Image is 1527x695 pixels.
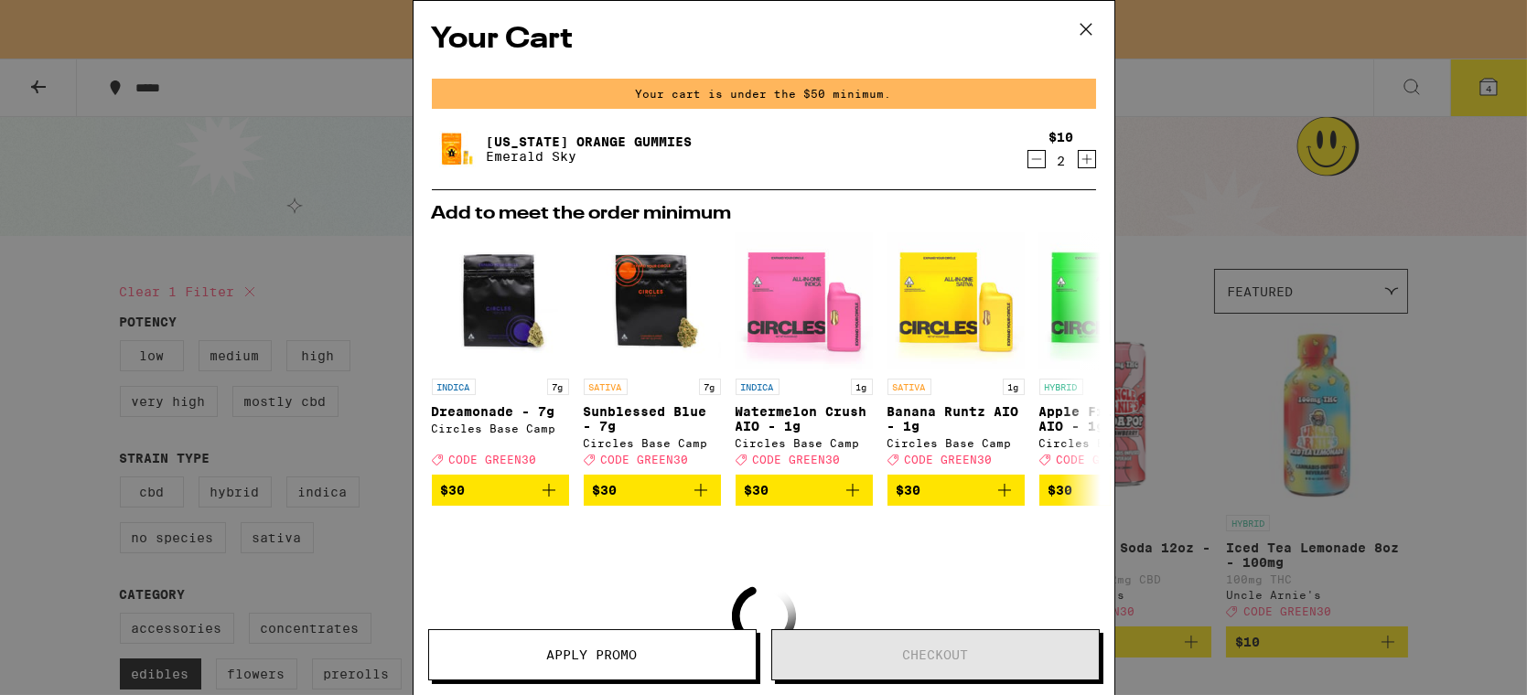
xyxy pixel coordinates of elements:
span: CODE GREEN30 [601,454,689,465]
h2: Your Cart [432,19,1096,60]
div: Circles Base Camp [584,437,721,449]
button: Decrement [1027,150,1046,168]
div: Circles Base Camp [736,437,873,449]
span: CODE GREEN30 [449,454,537,465]
div: $10 [1049,130,1074,144]
button: Add to bag [736,475,873,506]
h2: Add to meet the order minimum [432,205,1096,223]
p: Emerald Sky [487,149,693,164]
img: Circles Base Camp - Sunblessed Blue - 7g [584,232,721,369]
span: $30 [441,483,466,497]
div: Circles Base Camp [1039,437,1177,449]
p: HYBRID [1039,379,1083,395]
button: Add to bag [432,475,569,506]
span: Checkout [902,648,968,661]
img: California Orange Gummies [432,123,483,175]
div: Circles Base Camp [887,437,1025,449]
a: [US_STATE] Orange Gummies [487,134,693,149]
p: 1g [1003,379,1025,395]
button: Increment [1078,150,1096,168]
button: Add to bag [887,475,1025,506]
a: Open page for Watermelon Crush AIO - 1g from Circles Base Camp [736,232,873,475]
p: 7g [699,379,721,395]
img: Circles Base Camp - Watermelon Crush AIO - 1g [736,232,873,369]
div: Circles Base Camp [432,422,569,434]
p: Watermelon Crush AIO - 1g [736,404,873,433]
div: 2 [1049,154,1074,168]
p: INDICA [736,379,780,395]
span: CODE GREEN30 [753,454,841,465]
p: Apple Fritter AIO - 1g [1039,404,1177,433]
span: $30 [593,483,618,497]
a: Open page for Banana Runtz AIO - 1g from Circles Base Camp [887,232,1025,475]
span: Hi. Need any help? [20,13,141,27]
img: Circles Base Camp - Apple Fritter AIO - 1g [1039,232,1177,369]
button: Add to bag [584,475,721,506]
span: $30 [897,483,921,497]
button: Checkout [771,629,1100,680]
p: SATIVA [887,379,931,395]
span: CODE GREEN30 [1057,454,1145,465]
div: Your cart is under the $50 minimum. [432,79,1096,109]
p: Sunblessed Blue - 7g [584,404,721,433]
p: SATIVA [584,379,628,395]
p: Banana Runtz AIO - 1g [887,404,1025,433]
p: Dreamonade - 7g [432,404,569,419]
button: Add to bag [1039,475,1177,506]
p: 7g [547,379,569,395]
a: Open page for Dreamonade - 7g from Circles Base Camp [432,232,569,475]
img: Circles Base Camp - Banana Runtz AIO - 1g [887,232,1025,369]
img: Circles Base Camp - Dreamonade - 7g [432,232,569,369]
span: Apply Promo [547,648,638,661]
span: CODE GREEN30 [905,454,993,465]
button: Apply Promo [428,629,757,680]
a: Open page for Sunblessed Blue - 7g from Circles Base Camp [584,232,721,475]
a: Open page for Apple Fritter AIO - 1g from Circles Base Camp [1039,232,1177,475]
p: 1g [851,379,873,395]
span: $30 [1048,483,1073,497]
span: $30 [745,483,769,497]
